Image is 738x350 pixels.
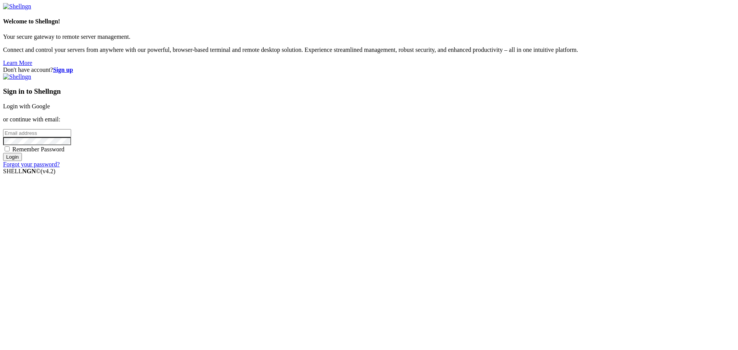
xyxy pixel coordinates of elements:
p: Connect and control your servers from anywhere with our powerful, browser-based terminal and remo... [3,46,735,53]
h4: Welcome to Shellngn! [3,18,735,25]
h3: Sign in to Shellngn [3,87,735,96]
div: Don't have account? [3,66,735,73]
p: or continue with email: [3,116,735,123]
a: Login with Google [3,103,50,109]
img: Shellngn [3,3,31,10]
b: NGN [22,168,36,174]
p: Your secure gateway to remote server management. [3,33,735,40]
span: Remember Password [12,146,65,153]
span: 4.2.0 [41,168,56,174]
a: Learn More [3,60,32,66]
img: Shellngn [3,73,31,80]
a: Sign up [53,66,73,73]
input: Remember Password [5,146,10,151]
input: Login [3,153,22,161]
a: Forgot your password? [3,161,60,168]
input: Email address [3,129,71,137]
span: SHELL © [3,168,55,174]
